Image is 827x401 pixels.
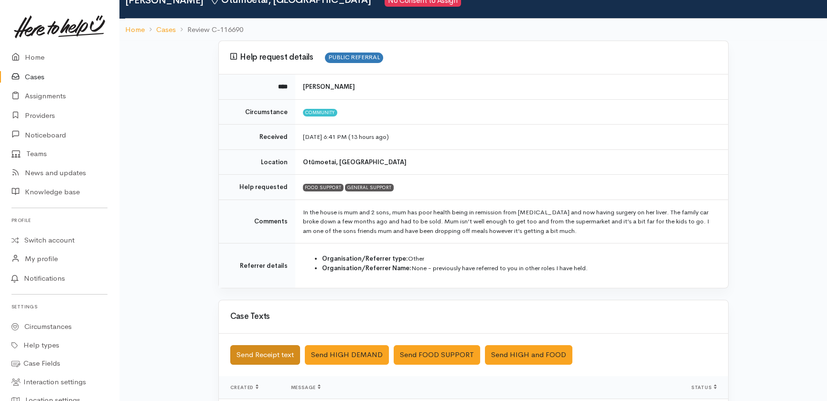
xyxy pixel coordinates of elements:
span: Status [691,384,717,390]
td: Location [219,149,295,175]
a: Cases [156,24,176,35]
td: In the house is mum and 2 sons, mum has poor health being in remission from [MEDICAL_DATA] and no... [295,200,728,243]
a: Home [125,24,145,35]
button: Send HIGH and FOOD [485,345,572,365]
h6: Profile [11,214,107,227]
td: Help requested [219,175,295,200]
button: Send Receipt text [230,345,300,365]
nav: breadcrumb [119,19,827,41]
span: Message [291,384,321,390]
li: None - previously have referred to you in other roles I have held. [322,264,717,273]
strong: Organisation/Referrer Name: [322,264,411,272]
b: Otūmoetai, [GEOGRAPHIC_DATA] [303,158,407,166]
span: PUBLIC REFERRAL [325,53,383,63]
h3: Case Texts [230,312,717,321]
li: Review C-116690 [176,24,243,35]
td: Circumstance [219,99,295,125]
div: GENERAL SUPPORT [345,184,394,191]
strong: Organisation/Referrer type: [322,254,408,263]
button: Send FOOD SUPPORT [394,345,480,365]
td: [DATE] 6:41 PM (13 hours ago) [295,125,728,150]
span: Created [230,384,259,390]
li: Other [322,254,717,264]
td: Received [219,125,295,150]
button: Send HIGH DEMAND [305,345,389,365]
h6: Settings [11,300,107,313]
div: FOOD SUPPORT [303,184,344,191]
h3: Help request details [230,53,717,63]
td: Referrer details [219,243,295,288]
span: Community [303,109,338,116]
b: [PERSON_NAME] [303,83,355,91]
td: Comments [219,200,295,243]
